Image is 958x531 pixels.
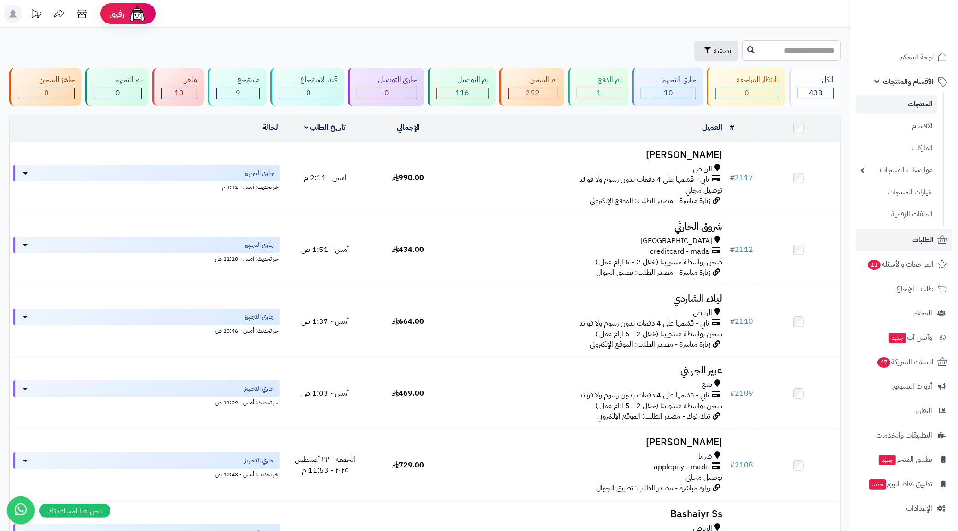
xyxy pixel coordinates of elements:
span: جديد [869,479,886,490]
span: 47 [877,357,890,368]
div: 10 [162,88,197,99]
div: 0 [18,88,74,99]
span: تيك توك - مصدر الطلب: الموقع الإلكتروني [598,411,711,422]
a: الحالة [262,122,280,133]
span: الإعدادات [906,502,932,515]
span: 664.00 [392,316,424,327]
h3: شروق الحارثي [453,222,723,232]
span: توصيل مجاني [686,472,723,483]
button: تصفية [694,41,738,61]
span: 0 [744,88,749,99]
div: جاري التوصيل [357,75,417,85]
div: ملغي [161,75,197,85]
span: جديد [879,455,896,465]
span: شحن بواسطة مندوبينا (خلال 2 - 5 ايام عمل ) [596,400,723,411]
img: logo-2.png [895,26,949,45]
div: اخر تحديث: أمس - 4:41 م [13,181,280,191]
div: اخر تحديث: أمس - 11:09 ص [13,397,280,407]
div: بانتظار المراجعة [715,75,778,85]
a: تم الشحن 292 [498,68,566,106]
span: جاري التجهيز [244,384,274,393]
span: تابي - قسّمها على 4 دفعات بدون رسوم ولا فوائد [580,390,710,401]
a: وآتس آبجديد [856,327,952,349]
h3: ليلاء الشاردي [453,293,723,304]
span: أمس - 1:51 ص [301,244,349,255]
a: المنتجات [856,95,937,114]
div: جاهز للشحن [18,75,75,85]
span: تابي - قسّمها على 4 دفعات بدون رسوم ولا فوائد [580,318,710,329]
a: جاري التوصيل 0 [346,68,425,106]
a: تم الدفع 1 [566,68,630,106]
a: لوحة التحكم [856,46,952,68]
span: التطبيقات والخدمات [876,429,932,442]
span: أمس - 2:11 م [304,172,347,183]
span: 0 [116,88,120,99]
span: الجمعة - ٢٢ أغسطس ٢٠٢٥ - 11:53 م [295,454,355,476]
a: بانتظار المراجعة 0 [705,68,787,106]
span: applepay - mada [654,462,710,473]
span: زيارة مباشرة - مصدر الطلب: تطبيق الجوال [597,483,711,494]
div: 0 [357,88,416,99]
div: 0 [94,88,141,99]
a: التطبيقات والخدمات [856,424,952,446]
a: #2117 [730,172,754,183]
div: 292 [509,88,557,99]
a: الكل438 [787,68,842,106]
span: المراجعات والأسئلة [867,258,934,271]
span: تطبيق المتجر [878,453,932,466]
span: 9 [236,88,240,99]
div: 0 [716,88,778,99]
h3: [PERSON_NAME] [453,437,723,448]
span: 292 [526,88,540,99]
span: جاري التجهيز [244,169,274,178]
span: 438 [809,88,823,99]
span: 1 [597,88,601,99]
div: 0 [279,88,337,99]
div: مسترجع [216,75,260,85]
span: جاري التجهيز [244,312,274,321]
a: # [730,122,735,133]
div: تم التوصيل [436,75,489,85]
a: التقارير [856,400,952,422]
span: 990.00 [392,172,424,183]
a: تطبيق المتجرجديد [856,449,952,471]
span: طلبات الإرجاع [896,282,934,295]
a: مواصفات المنتجات [856,160,937,180]
a: جاري التجهيز 10 [630,68,705,106]
a: #2108 [730,460,754,471]
a: #2109 [730,388,754,399]
a: أدوات التسويق [856,375,952,397]
div: اخر تحديث: أمس - 11:10 ص [13,253,280,263]
span: 434.00 [392,244,424,255]
div: قيد الاسترجاع [279,75,337,85]
span: # [730,244,735,255]
span: توصيل مجاني [686,185,723,196]
span: الرياض [693,308,713,318]
a: جاهز للشحن 0 [7,68,83,106]
div: 9 [217,88,259,99]
span: # [730,388,735,399]
span: 0 [384,88,389,99]
div: 1 [577,88,621,99]
span: ضرما [699,451,713,462]
a: تاريخ الطلب [304,122,346,133]
a: الإجمالي [397,122,420,133]
span: التقارير [915,404,932,417]
div: تم الدفع [577,75,621,85]
span: زيارة مباشرة - مصدر الطلب: الموقع الإلكتروني [590,339,711,350]
span: 0 [44,88,49,99]
h3: عبير الجهني [453,365,723,376]
span: الأقسام والمنتجات [883,75,934,88]
a: #2112 [730,244,754,255]
span: العملاء [914,307,932,320]
span: 11 [868,260,881,270]
a: مسترجع 9 [206,68,268,106]
a: ملغي 10 [151,68,206,106]
div: اخر تحديث: أمس - 10:46 ص [13,325,280,335]
a: تحديثات المنصة [24,5,47,25]
a: الأقسام [856,116,937,136]
span: تابي - قسّمها على 4 دفعات بدون رسوم ولا فوائد [580,175,710,185]
div: تم التجهيز [94,75,142,85]
div: 116 [437,88,488,99]
h3: [PERSON_NAME] [453,150,723,160]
